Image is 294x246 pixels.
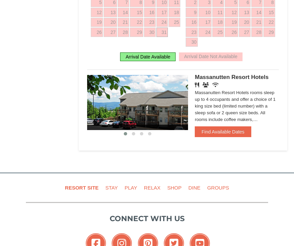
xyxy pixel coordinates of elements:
[169,8,180,17] a: 18
[130,18,143,27] a: 22
[239,28,251,37] a: 27
[198,28,212,37] a: 24
[120,52,176,61] div: Arrival Date Available
[130,28,143,37] a: 29
[179,52,242,61] div: Arrival Date Not Available
[263,28,275,37] a: 29
[251,18,263,27] a: 21
[195,82,199,87] i: Restaurant
[263,8,275,17] a: 15
[186,18,198,27] a: 16
[144,8,156,17] a: 16
[251,28,263,37] a: 28
[91,28,103,37] a: 26
[118,18,129,27] a: 21
[212,18,224,27] a: 18
[144,18,156,27] a: 23
[122,180,140,195] a: Play
[251,8,263,17] a: 14
[198,18,212,27] a: 17
[103,180,120,195] a: Stay
[91,18,103,27] a: 19
[144,28,156,37] a: 30
[104,8,117,17] a: 13
[225,28,238,37] a: 26
[225,18,238,27] a: 19
[186,28,198,37] a: 23
[186,180,203,195] a: Dine
[156,28,168,37] a: 31
[141,180,163,195] a: Relax
[156,18,168,27] a: 24
[203,82,209,87] i: Banquet Facilities
[91,8,103,17] a: 12
[263,18,275,27] a: 22
[186,38,198,47] a: 30
[195,74,268,80] span: Massanutten Resort Hotels
[104,18,117,27] a: 20
[118,8,129,17] a: 14
[195,89,279,123] div: Massanutten Resort Hotels rooms sleep up to 4 occupants and offer a choice of 1 king size bed (li...
[239,18,251,27] a: 20
[212,28,224,37] a: 25
[130,8,143,17] a: 15
[212,82,219,87] i: Wireless Internet (free)
[195,126,251,137] button: Find Available Dates
[62,180,101,195] a: Resort Site
[225,8,238,17] a: 12
[104,28,117,37] a: 27
[198,8,212,17] a: 10
[164,180,184,195] a: Shop
[156,8,168,17] a: 17
[212,8,224,17] a: 11
[118,28,129,37] a: 28
[186,8,198,17] a: 9
[26,213,268,224] p: Connect with us
[205,180,232,195] a: Groups
[169,18,180,27] a: 25
[239,8,251,17] a: 13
